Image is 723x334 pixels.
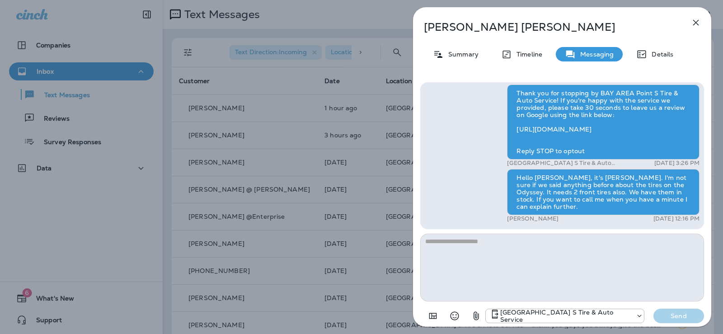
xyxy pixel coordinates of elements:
p: Timeline [512,51,542,58]
p: [DATE] 3:26 PM [654,160,700,167]
p: Messaging [576,51,614,58]
p: Summary [444,51,479,58]
div: Hello [PERSON_NAME], it's [PERSON_NAME]. I'm not sure if we said anything before about the tires ... [507,169,700,215]
p: Details [647,51,673,58]
button: Add in a premade template [424,307,442,325]
p: [DATE] 12:16 PM [653,215,700,222]
p: [PERSON_NAME] [PERSON_NAME] [424,21,671,33]
p: [PERSON_NAME] [507,215,559,222]
button: Select an emoji [446,307,464,325]
div: +1 (301) 975-0024 [486,309,644,323]
p: [GEOGRAPHIC_DATA] S Tire & Auto Service [507,160,622,167]
p: [GEOGRAPHIC_DATA] S Tire & Auto Service [500,309,631,323]
div: Thank you for stopping by BAY AREA Point S Tire & Auto Service! If you're happy with the service ... [507,85,700,160]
